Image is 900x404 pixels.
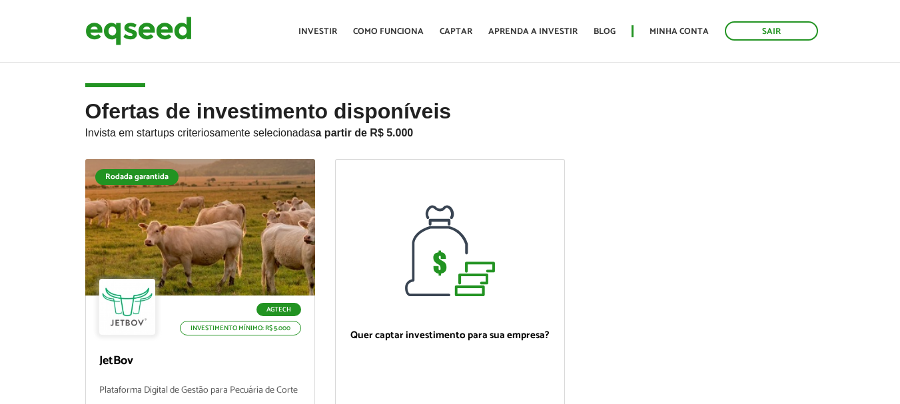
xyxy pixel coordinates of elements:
a: Sair [725,21,818,41]
p: JetBov [99,354,301,369]
p: Investimento mínimo: R$ 5.000 [180,321,301,335]
a: Minha conta [650,27,709,36]
strong: a partir de R$ 5.000 [316,127,414,138]
a: Investir [298,27,337,36]
a: Como funciona [353,27,424,36]
a: Aprenda a investir [488,27,578,36]
h2: Ofertas de investimento disponíveis [85,100,815,159]
p: Invista em startups criteriosamente selecionadas [85,123,815,139]
img: EqSeed [85,13,192,49]
a: Captar [440,27,472,36]
p: Agtech [256,303,301,316]
p: Quer captar investimento para sua empresa? [349,329,551,341]
a: Blog [594,27,616,36]
div: Rodada garantida [95,169,179,185]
